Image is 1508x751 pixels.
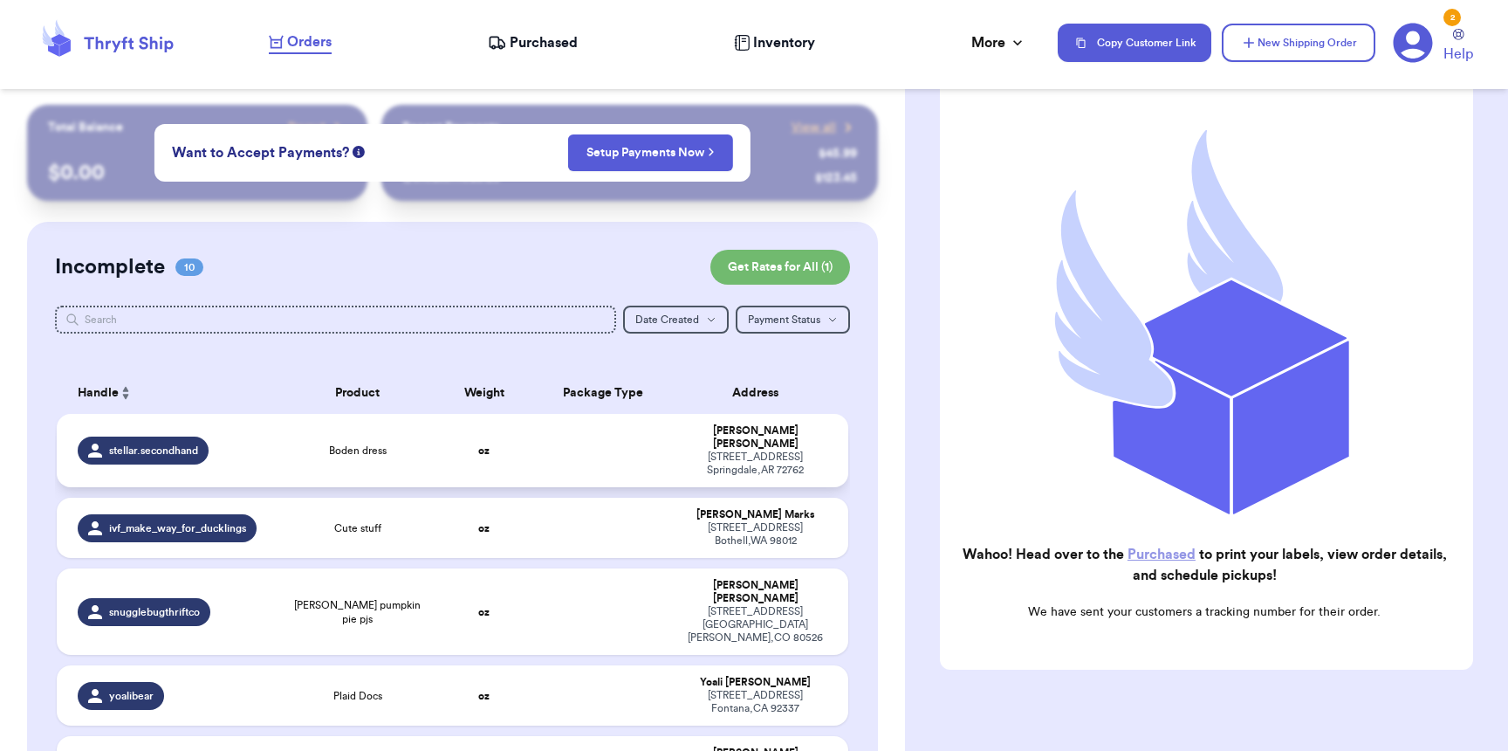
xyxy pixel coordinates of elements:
strong: oz [478,445,490,456]
th: Weight [436,372,531,414]
th: Package Type [531,372,674,414]
div: [STREET_ADDRESS] Fontana , CA 92337 [684,689,826,715]
div: [PERSON_NAME] [PERSON_NAME] [684,579,826,605]
input: Search [55,306,616,334]
a: Orders [269,31,332,54]
span: Date Created [635,314,699,325]
span: stellar.secondhand [109,444,198,458]
span: Cute stuff [334,521,381,535]
a: View all [792,119,857,136]
div: More [971,32,1026,53]
strong: oz [478,691,490,701]
span: Payment Status [748,314,820,325]
div: [PERSON_NAME] Marks [684,508,826,521]
strong: oz [478,523,490,534]
span: Boden dress [329,444,387,458]
button: New Shipping Order [1222,24,1375,62]
span: Payout [288,119,326,136]
strong: oz [478,607,490,617]
button: Get Rates for All (1) [710,250,850,285]
div: [PERSON_NAME] [PERSON_NAME] [684,424,826,451]
span: Help [1443,44,1473,65]
div: 2 [1443,9,1461,26]
th: Product [278,372,436,414]
p: Recent Payments [402,119,499,136]
span: Purchased [510,32,578,53]
a: 2 [1393,23,1433,63]
button: Setup Payments Now [568,134,733,171]
span: [PERSON_NAME] pumpkin pie pjs [289,598,426,626]
button: Copy Customer Link [1058,24,1211,62]
p: Total Balance [48,119,123,136]
button: Date Created [623,306,729,334]
a: Setup Payments Now [586,144,715,162]
a: Purchased [488,32,578,53]
span: Handle [78,384,119,403]
div: [STREET_ADDRESS] [GEOGRAPHIC_DATA][PERSON_NAME] , CO 80526 [684,605,826,644]
span: Want to Accept Payments? [172,142,349,163]
p: We have sent your customers a tracking number for their order. [954,603,1456,621]
th: Address [674,372,847,414]
span: 10 [175,258,203,276]
span: Inventory [753,32,815,53]
span: Plaid Docs [333,689,382,703]
div: [STREET_ADDRESS] Bothell , WA 98012 [684,521,826,548]
div: $ 123.45 [815,169,857,187]
div: [STREET_ADDRESS] Springdale , AR 72762 [684,451,826,477]
h2: Incomplete [55,253,165,281]
span: ivf_make_way_for_ducklings [109,521,246,535]
span: Orders [287,31,332,52]
span: yoalibear [109,689,154,703]
h2: Wahoo! Head over to the to print your labels, view order details, and schedule pickups! [954,544,1456,586]
p: $ 0.00 [48,159,346,187]
div: Yoali [PERSON_NAME] [684,676,826,689]
div: $ 45.99 [819,145,857,162]
button: Payment Status [736,306,850,334]
a: Help [1443,29,1473,65]
a: Inventory [734,32,815,53]
a: Purchased [1128,548,1196,562]
a: Payout [288,119,346,136]
button: Sort ascending [119,382,133,403]
span: View all [792,119,836,136]
span: snugglebugthriftco [109,605,200,619]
